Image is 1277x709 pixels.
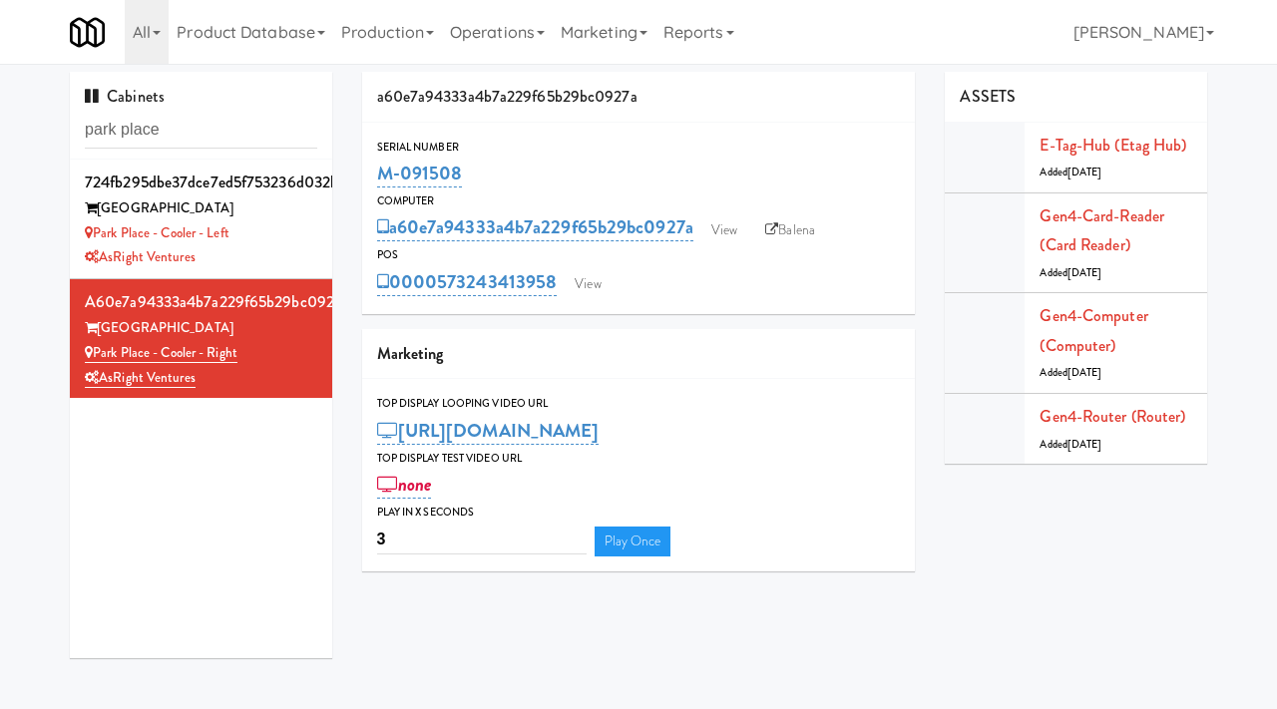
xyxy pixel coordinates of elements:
span: [DATE] [1067,165,1102,179]
div: Top Display Looping Video Url [377,394,901,414]
div: a60e7a94333a4b7a229f65b29bc0927a [85,287,317,317]
a: Park Place - Cooler - Left [85,223,229,242]
a: none [377,471,432,499]
a: Balena [755,215,825,245]
a: Gen4-router (Router) [1040,405,1185,428]
span: [DATE] [1067,365,1102,380]
a: M-091508 [377,160,463,187]
span: ASSETS [960,85,1016,108]
a: Gen4-computer (Computer) [1040,304,1147,357]
span: [DATE] [1067,437,1102,452]
div: 724fb295dbe37dce7ed5f753236d032b [85,168,317,197]
span: Added [1040,165,1101,179]
a: [URL][DOMAIN_NAME] [377,417,600,445]
span: Added [1040,437,1101,452]
div: [GEOGRAPHIC_DATA] [85,316,317,341]
a: a60e7a94333a4b7a229f65b29bc0927a [377,213,693,241]
a: View [701,215,747,245]
div: a60e7a94333a4b7a229f65b29bc0927a [362,72,916,123]
div: Play in X seconds [377,503,901,523]
span: Added [1040,365,1101,380]
li: a60e7a94333a4b7a229f65b29bc0927a[GEOGRAPHIC_DATA] Park Place - Cooler - RightAsRight Ventures [70,279,332,398]
span: Marketing [377,342,444,365]
div: Serial Number [377,138,901,158]
img: Micromart [70,15,105,50]
a: View [565,269,611,299]
span: Added [1040,265,1101,280]
a: AsRight Ventures [85,247,196,266]
a: Gen4-card-reader (Card Reader) [1040,204,1164,257]
a: 0000573243413958 [377,268,558,296]
div: POS [377,245,901,265]
li: 724fb295dbe37dce7ed5f753236d032b[GEOGRAPHIC_DATA] Park Place - Cooler - LeftAsRight Ventures [70,160,332,279]
div: Top Display Test Video Url [377,449,901,469]
div: Computer [377,191,901,211]
a: AsRight Ventures [85,368,196,388]
div: [GEOGRAPHIC_DATA] [85,196,317,221]
a: Park Place - Cooler - Right [85,343,237,363]
a: E-tag-hub (Etag Hub) [1040,134,1186,157]
span: Cabinets [85,85,165,108]
a: Play Once [595,527,671,556]
input: Search cabinets [85,112,317,149]
span: [DATE] [1067,265,1102,280]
